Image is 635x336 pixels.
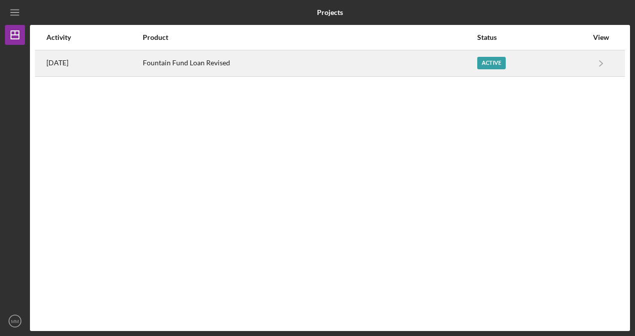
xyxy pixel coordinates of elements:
div: Status [477,33,588,41]
div: Product [143,33,476,41]
div: Activity [46,33,142,41]
div: View [589,33,614,41]
button: MM [5,311,25,331]
div: Active [477,57,506,69]
b: Projects [317,8,343,16]
div: Fountain Fund Loan Revised [143,51,476,76]
text: MM [11,319,19,324]
time: 2025-08-19 13:45 [46,59,68,67]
